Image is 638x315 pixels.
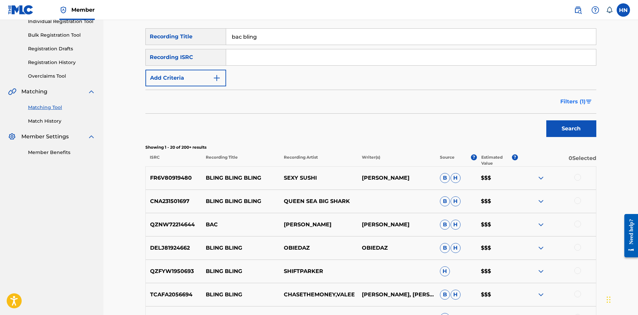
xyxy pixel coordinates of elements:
img: help [591,6,599,14]
p: $$$ [477,197,518,205]
div: User Menu [617,3,630,17]
p: BLING BLING BLING [201,174,279,182]
span: B [440,220,450,230]
p: OBIEDAZ [358,244,436,252]
img: expand [87,88,95,96]
p: SEXY SUSHI [279,174,358,182]
iframe: Chat Widget [605,283,638,315]
p: Writer(s) [358,154,436,166]
p: $$$ [477,267,518,275]
p: CNA231501697 [146,197,202,205]
img: expand [537,197,545,205]
span: ? [512,154,518,160]
a: Overclaims Tool [28,73,95,80]
a: Match History [28,118,95,125]
button: Add Criteria [145,70,226,86]
img: expand [537,267,545,275]
span: H [451,220,461,230]
a: Individual Registration Tool [28,18,95,25]
p: QZNW72214644 [146,221,202,229]
p: SHIFTPARKER [279,267,358,275]
img: expand [537,291,545,299]
p: DELJ81924662 [146,244,202,252]
img: MLC Logo [8,5,34,15]
span: H [440,266,450,276]
img: expand [537,221,545,229]
span: B [440,173,450,183]
img: filter [586,100,592,104]
iframe: Resource Center [619,209,638,263]
p: BAC [201,221,279,229]
img: Member Settings [8,133,16,141]
p: [PERSON_NAME] [358,221,436,229]
p: BLING BLING [201,244,279,252]
span: Member [71,6,95,14]
span: Filters ( 1 ) [560,98,586,106]
a: Bulk Registration Tool [28,32,95,39]
p: ISRC [145,154,201,166]
p: $$$ [477,174,518,182]
span: ? [471,154,477,160]
span: H [451,173,461,183]
img: search [574,6,582,14]
span: H [451,196,461,206]
div: Notifications [606,7,613,13]
img: 9d2ae6d4665cec9f34b9.svg [213,74,221,82]
button: Search [546,120,596,137]
p: BLING BLING [201,291,279,299]
img: Matching [8,88,16,96]
span: Matching [21,88,47,96]
a: Matching Tool [28,104,95,111]
a: Public Search [571,3,585,17]
p: FR6V80919480 [146,174,202,182]
p: CHASETHEMONEY,VALEE [279,291,358,299]
p: QZFYW1950693 [146,267,202,275]
span: Member Settings [21,133,69,141]
span: B [440,290,450,300]
p: Estimated Value [481,154,512,166]
span: H [451,290,461,300]
span: B [440,196,450,206]
a: Registration Drafts [28,45,95,52]
p: QUEEN SEA BIG SHARK [279,197,358,205]
p: OBIEDAZ [279,244,358,252]
img: Top Rightsholder [59,6,67,14]
form: Search Form [145,28,596,140]
p: $$$ [477,291,518,299]
a: Registration History [28,59,95,66]
p: Source [440,154,455,166]
img: expand [537,174,545,182]
p: $$$ [477,244,518,252]
p: [PERSON_NAME] [358,174,436,182]
a: Member Benefits [28,149,95,156]
p: Recording Artist [279,154,358,166]
p: [PERSON_NAME], [PERSON_NAME] [358,291,436,299]
img: expand [537,244,545,252]
div: Help [589,3,602,17]
button: Filters (1) [556,93,596,110]
p: [PERSON_NAME] [279,221,358,229]
p: BLING BLING [201,267,279,275]
img: expand [87,133,95,141]
p: 0 Selected [518,154,596,166]
p: Recording Title [201,154,279,166]
p: $$$ [477,221,518,229]
span: B [440,243,450,253]
p: BLING BLING BLING [201,197,279,205]
span: H [451,243,461,253]
p: Showing 1 - 20 of 200+ results [145,144,596,150]
p: TCAFA2056694 [146,291,202,299]
div: Drag [607,290,611,310]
